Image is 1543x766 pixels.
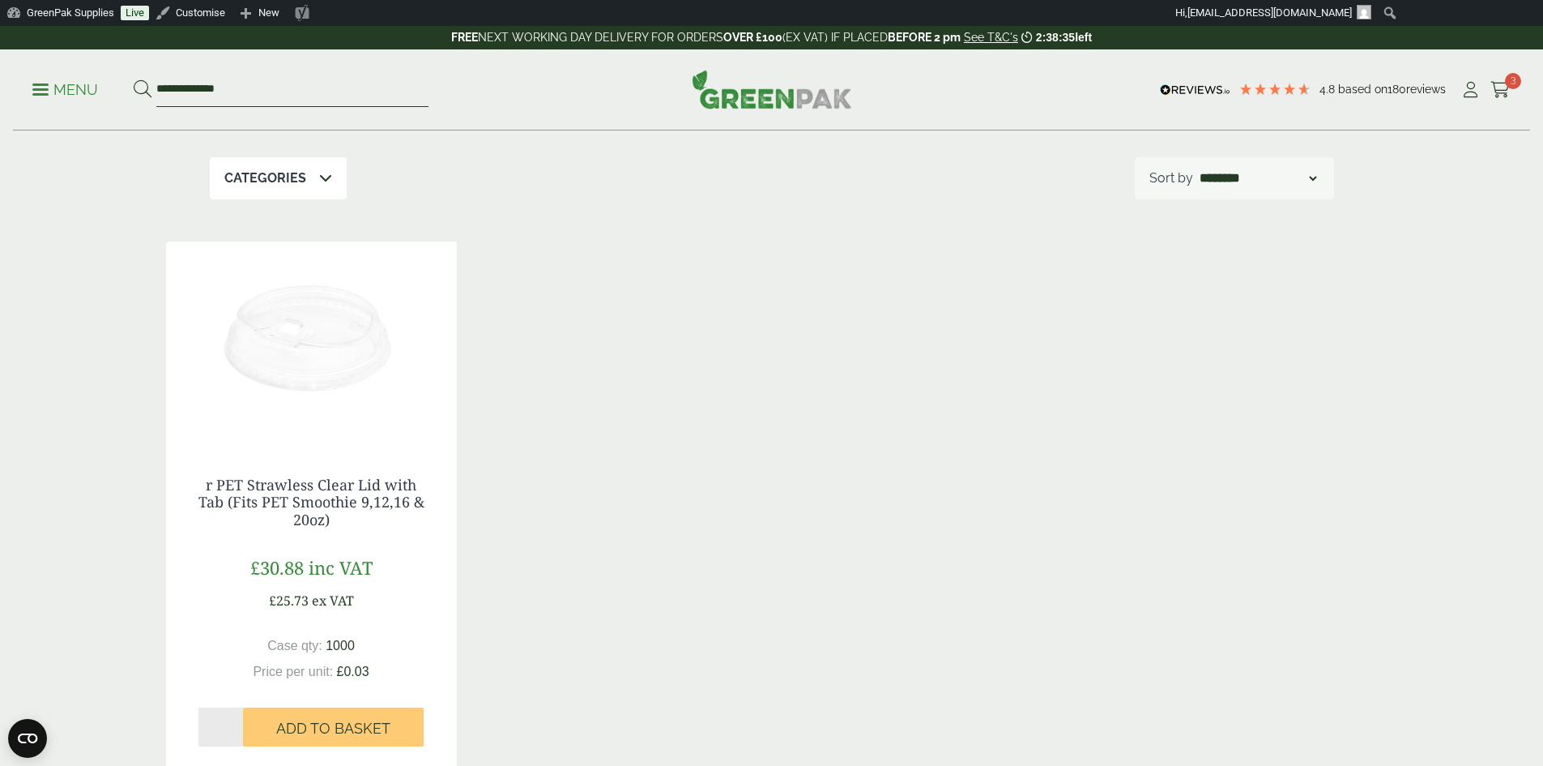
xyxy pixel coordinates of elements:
[267,639,322,653] span: Case qty:
[1160,84,1230,96] img: REVIEWS.io
[1406,83,1446,96] span: reviews
[1319,83,1338,96] span: 4.8
[250,555,304,580] span: £30.88
[1338,83,1387,96] span: Based on
[8,719,47,758] button: Open CMP widget
[309,555,373,580] span: inc VAT
[1036,31,1075,44] span: 2:38:35
[1490,82,1511,98] i: Cart
[1238,82,1311,96] div: 4.78 Stars
[723,31,782,44] strong: OVER £100
[1490,78,1511,102] a: 3
[1187,6,1352,19] span: [EMAIL_ADDRESS][DOMAIN_NAME]
[32,80,98,100] p: Menu
[1505,73,1521,89] span: 3
[121,6,149,20] a: Live
[166,242,457,444] img: 213013A PET Strawless Clear Lid
[1196,169,1319,188] select: Shop order
[964,31,1018,44] a: See T&C's
[888,31,961,44] strong: BEFORE 2 pm
[326,639,355,653] span: 1000
[1460,82,1481,98] i: My Account
[337,665,369,678] span: £0.03
[253,665,333,678] span: Price per unit:
[1387,83,1406,96] span: 180
[224,169,306,188] p: Categories
[243,708,424,747] button: Add to Basket
[276,720,390,738] span: Add to Basket
[1149,169,1193,188] p: Sort by
[312,592,354,610] span: ex VAT
[269,592,309,610] span: £25.73
[1075,31,1092,44] span: left
[451,31,478,44] strong: FREE
[198,475,424,529] a: r PET Strawless Clear Lid with Tab (Fits PET Smoothie 9,12,16 & 20oz)
[32,80,98,96] a: Menu
[692,70,852,109] img: GreenPak Supplies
